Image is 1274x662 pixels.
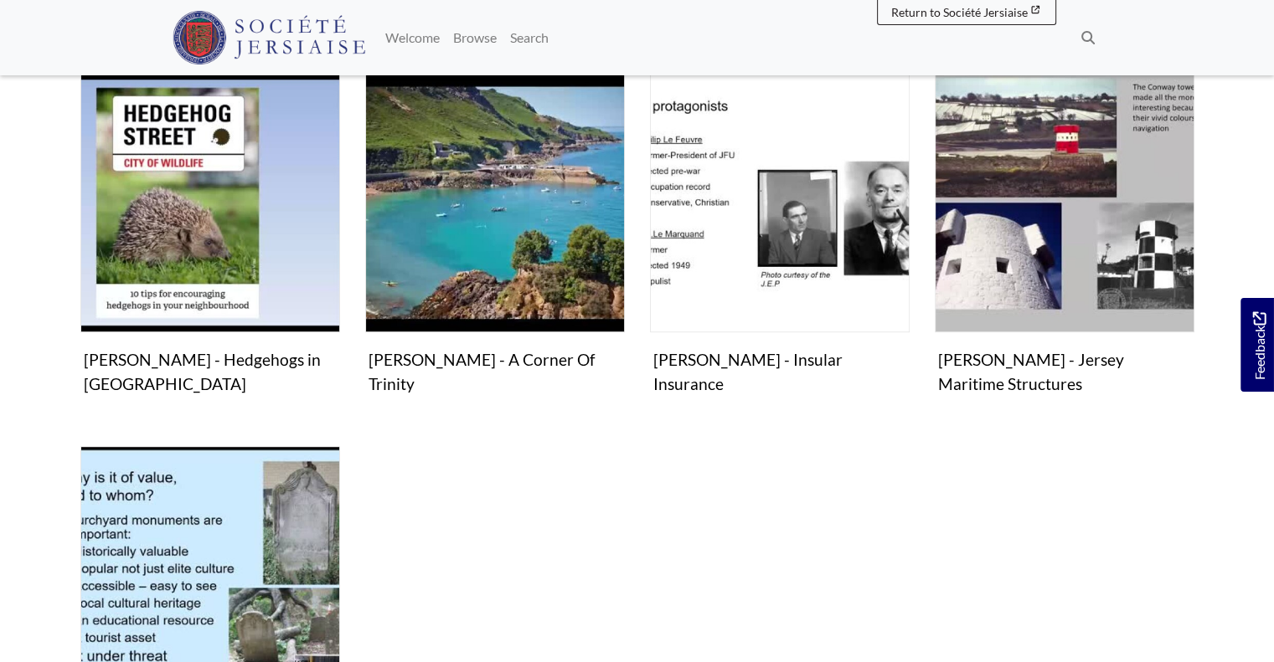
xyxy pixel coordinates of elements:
img: John Pinel - Hedgehogs in Jersey [80,73,340,332]
a: Société Jersiaise logo [173,7,366,69]
img: Stuart Fell - Jersey Maritime Structures [935,73,1194,332]
a: Would you like to provide feedback? [1240,298,1274,392]
a: Sue Hardy - A Corner Of Trinity [PERSON_NAME] - A Corner Of Trinity [365,73,625,401]
a: Welcome [379,21,446,54]
a: Stuart Fell - Jersey Maritime Structures [PERSON_NAME] - Jersey Maritime Structures [935,73,1194,401]
span: Feedback [1249,311,1269,379]
img: Sue Hardy - A Corner Of Trinity [365,73,625,332]
img: Société Jersiaise [173,11,366,64]
a: John Pinel - Hedgehogs in Jersey [PERSON_NAME] - Hedgehogs in [GEOGRAPHIC_DATA] [80,73,340,401]
span: Return to Société Jersiaise [891,5,1028,19]
a: Search [503,21,555,54]
img: Roy Le Herissier - Insular Insurance [650,73,910,332]
a: Roy Le Herissier - Insular Insurance [PERSON_NAME] - Insular Insurance [650,73,910,401]
a: Browse [446,21,503,54]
